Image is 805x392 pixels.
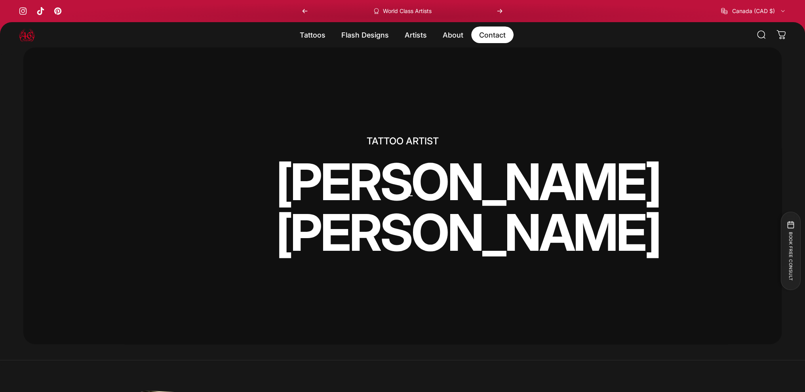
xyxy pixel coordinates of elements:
[773,26,790,44] a: 0 items
[397,27,435,43] summary: Artists
[471,27,514,43] a: Contact
[435,27,471,43] summary: About
[292,27,514,43] nav: Primary
[732,8,775,15] span: Canada (CAD $)
[780,212,800,290] button: BOOK FREE CONSULT
[383,8,432,15] p: World Class Artists
[333,27,397,43] summary: Flash Designs
[276,207,660,258] animate-element: [PERSON_NAME]
[292,27,333,43] summary: Tattoos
